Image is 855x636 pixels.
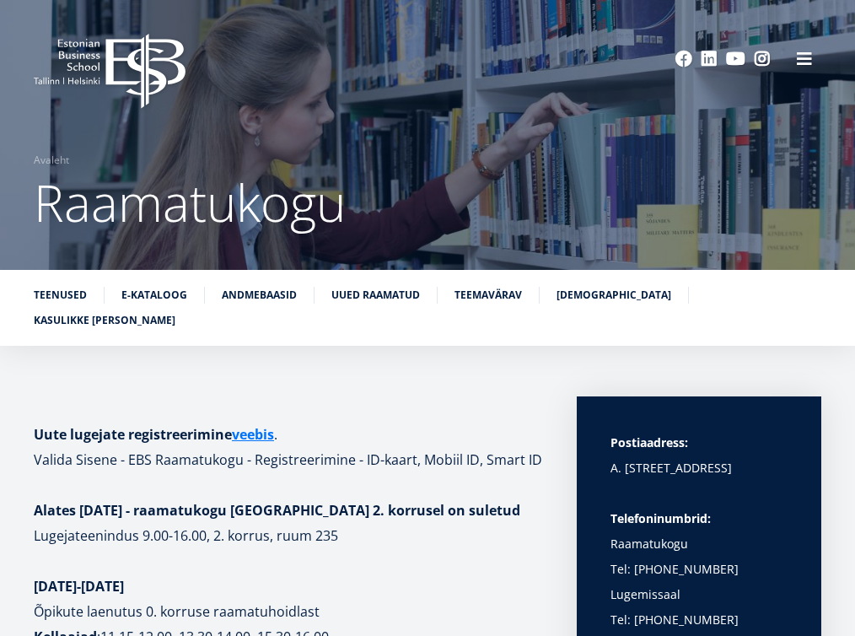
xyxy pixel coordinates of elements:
b: Õpikute laenutus 0. korruse raamatuhoidlast [34,602,320,621]
a: E-kataloog [121,287,187,304]
p: Tel: [PHONE_NUMBER] Lugemissaal [610,557,788,607]
a: [DEMOGRAPHIC_DATA] [557,287,671,304]
h1: . Valida Sisene - EBS Raamatukogu - Registreerimine - ID-kaart, Mobiil ID, Smart ID [34,422,543,472]
strong: Uute lugejate registreerimine [34,425,274,444]
strong: Alates [DATE] - raamatukogu [GEOGRAPHIC_DATA] 2. korrusel on suletud [34,501,520,520]
p: Tel: [PHONE_NUMBER] [610,607,788,633]
p: Raamatukogu [610,506,788,557]
a: Avaleht [34,152,69,169]
strong: [DATE]-[DATE] [34,577,124,596]
a: Kasulikke [PERSON_NAME] [34,312,175,329]
a: Teemavärav [454,287,522,304]
a: Youtube [726,51,745,67]
span: Raamatukogu [34,168,346,237]
strong: Postiaadress: [610,434,688,450]
a: Linkedin [701,51,718,67]
a: Andmebaasid [222,287,297,304]
strong: Telefoninumbrid: [610,510,711,526]
a: veebis [232,422,274,447]
p: A. [STREET_ADDRESS] [610,455,788,481]
a: Teenused [34,287,87,304]
p: Lugejateenindus 9.00-16.00, 2. korrus, ruum 235 [34,523,543,548]
a: Facebook [675,51,692,67]
a: Instagram [754,51,771,67]
a: Uued raamatud [331,287,420,304]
